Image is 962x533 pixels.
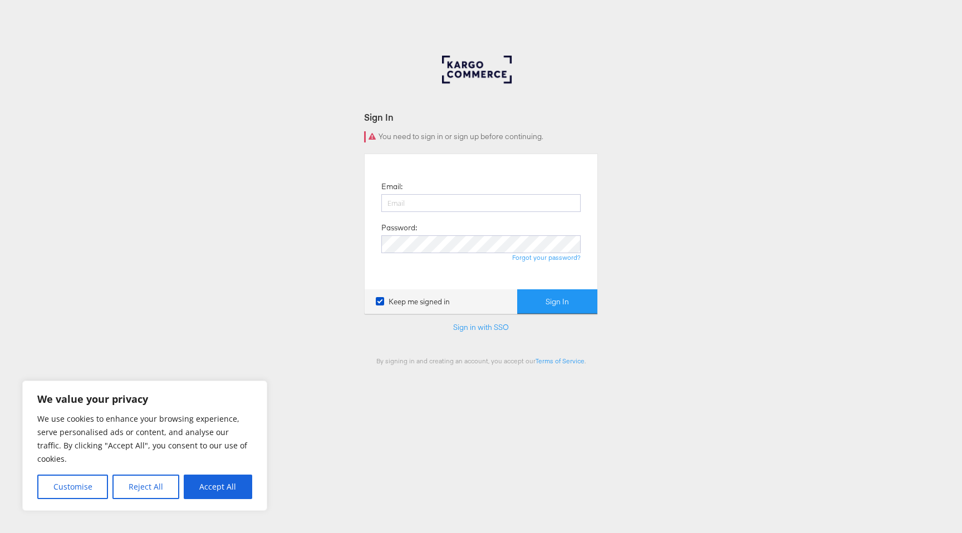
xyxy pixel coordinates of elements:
[453,322,509,332] a: Sign in with SSO
[364,111,598,124] div: Sign In
[112,475,179,499] button: Reject All
[381,223,417,233] label: Password:
[184,475,252,499] button: Accept All
[22,381,267,511] div: We value your privacy
[512,253,581,261] a: Forgot your password?
[364,131,598,142] div: You need to sign in or sign up before continuing.
[37,412,252,466] p: We use cookies to enhance your browsing experience, serve personalised ads or content, and analys...
[517,289,597,314] button: Sign In
[37,475,108,499] button: Customise
[376,297,450,307] label: Keep me signed in
[536,357,585,365] a: Terms of Service
[381,181,403,192] label: Email:
[364,357,598,365] div: By signing in and creating an account, you accept our .
[37,392,252,406] p: We value your privacy
[381,194,581,212] input: Email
